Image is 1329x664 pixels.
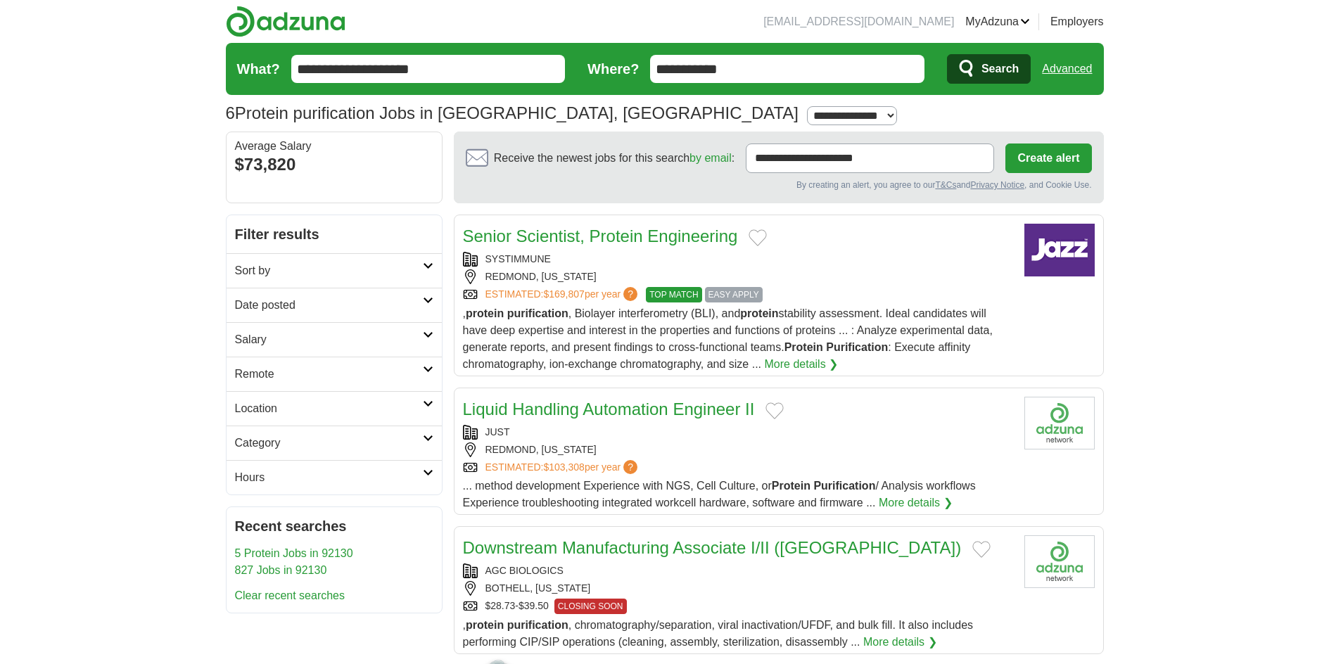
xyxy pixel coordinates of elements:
a: Downstream Manufacturing Associate I/II ([GEOGRAPHIC_DATA]) [463,538,962,557]
a: Liquid Handling Automation Engineer II [463,400,755,419]
a: MyAdzuna [965,13,1030,30]
span: 6 [226,101,235,126]
button: Search [947,54,1031,84]
div: By creating an alert, you agree to our and , and Cookie Use. [466,179,1092,191]
a: More details ❯ [879,494,953,511]
strong: protein [466,307,504,319]
a: 5 Protein Jobs in 92130 [235,547,353,559]
a: Senior Scientist, Protein Engineering [463,226,738,245]
span: Search [981,55,1019,83]
strong: Purification [826,341,888,353]
a: 827 Jobs in 92130 [235,564,327,576]
div: JUST [463,425,1013,440]
label: What? [237,58,280,79]
img: Adzuna logo [226,6,345,37]
a: More details ❯ [863,634,937,651]
a: Advanced [1042,55,1092,83]
h2: Location [235,400,423,417]
span: , , chromatography/separation, viral inactivation/UFDF, and bulk fill. It also includes performin... [463,619,974,648]
li: [EMAIL_ADDRESS][DOMAIN_NAME] [763,13,954,30]
div: AGC BIOLOGICS [463,563,1013,578]
strong: Protein [784,341,823,353]
div: REDMOND, [US_STATE] [463,442,1013,457]
strong: purification [507,619,568,631]
span: ? [623,460,637,474]
h2: Category [235,435,423,452]
h2: Date posted [235,297,423,314]
strong: purification [507,307,568,319]
strong: Purification [813,480,875,492]
a: T&Cs [935,180,956,190]
h2: Recent searches [235,516,433,537]
span: TOP MATCH [646,287,701,302]
strong: protein [466,619,504,631]
div: SYSTIMMUNE [463,252,1013,267]
a: Privacy Notice [970,180,1024,190]
a: More details ❯ [764,356,838,373]
button: Add to favorite jobs [972,541,991,558]
a: ESTIMATED:$169,807per year? [485,287,641,302]
span: $169,807 [543,288,584,300]
a: Date posted [227,288,442,322]
a: Sort by [227,253,442,288]
a: Remote [227,357,442,391]
span: ? [623,287,637,301]
span: , , Biolayer interferometry (BLI), and stability assessment. Ideal candidates will have deep expe... [463,307,993,370]
a: Clear recent searches [235,589,345,601]
h2: Hours [235,469,423,486]
a: ESTIMATED:$103,308per year? [485,460,641,475]
span: CLOSING SOON [554,599,627,614]
span: EASY APPLY [705,287,763,302]
div: $28.73-$39.50 [463,599,1013,614]
strong: protein [740,307,778,319]
h2: Salary [235,331,423,348]
h1: Protein purification Jobs in [GEOGRAPHIC_DATA], [GEOGRAPHIC_DATA] [226,103,799,122]
div: BOTHELL, [US_STATE] [463,581,1013,596]
label: Where? [587,58,639,79]
strong: Protein [772,480,810,492]
button: Create alert [1005,143,1091,173]
img: Company logo [1024,224,1095,276]
a: by email [689,152,732,164]
a: Employers [1050,13,1104,30]
div: Average Salary [235,141,433,152]
div: $73,820 [235,152,433,177]
button: Add to favorite jobs [749,229,767,246]
a: Salary [227,322,442,357]
img: Company logo [1024,397,1095,449]
span: $103,308 [543,461,584,473]
a: Location [227,391,442,426]
h2: Remote [235,366,423,383]
img: Company logo [1024,535,1095,588]
span: ... method development Experience with NGS, Cell Culture, or / Analysis workflows Experience trou... [463,480,976,509]
a: Category [227,426,442,460]
a: Hours [227,460,442,494]
span: Receive the newest jobs for this search : [494,150,735,167]
h2: Sort by [235,262,423,279]
div: REDMOND, [US_STATE] [463,269,1013,284]
h2: Filter results [227,215,442,253]
button: Add to favorite jobs [765,402,784,419]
